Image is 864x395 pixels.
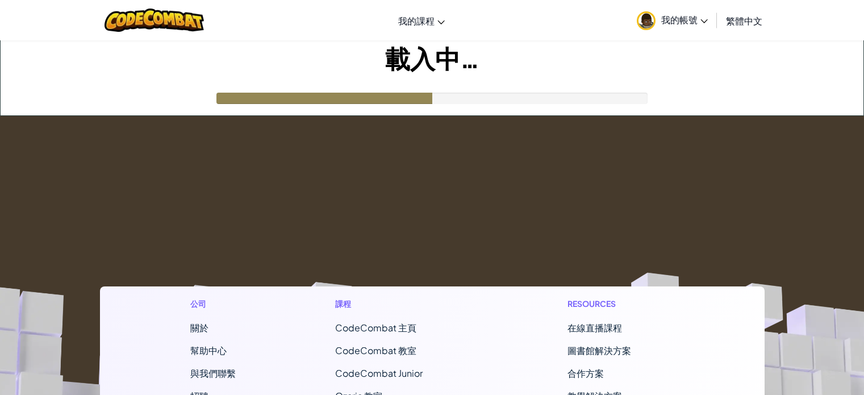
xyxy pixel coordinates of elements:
[631,2,713,38] a: 我的帳號
[567,344,631,356] a: 圖書館解決方案
[567,322,622,334] a: 在線直播課程
[637,11,656,30] img: avatar
[105,9,204,32] img: CodeCombat logo
[190,344,227,356] a: 幫助中心
[720,5,768,36] a: 繁體中文
[190,367,236,379] span: 與我們聯繫
[567,367,604,379] a: 合作方案
[1,40,863,76] h1: 載入中…
[335,322,416,334] span: CodeCombat 主頁
[190,298,236,310] h1: 公司
[335,367,423,379] a: CodeCombat Junior
[398,15,435,27] span: 我的課程
[335,298,468,310] h1: 課程
[726,15,762,27] span: 繁體中文
[661,14,708,26] span: 我的帳號
[335,344,416,356] a: CodeCombat 教室
[393,5,450,36] a: 我的課程
[567,298,674,310] h1: Resources
[190,322,208,334] a: 關於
